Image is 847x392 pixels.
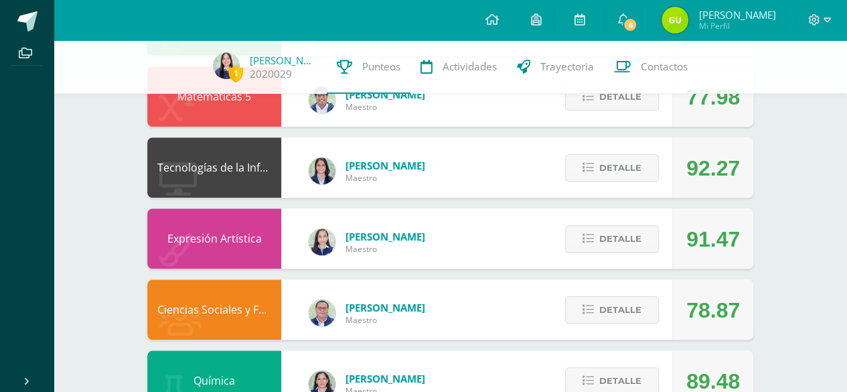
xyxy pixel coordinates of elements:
a: Trayectoria [507,40,604,94]
span: [PERSON_NAME] [345,372,425,385]
div: Matemáticas 5 [147,66,281,127]
span: Punteos [362,60,400,74]
span: Trayectoria [540,60,594,74]
a: Contactos [604,40,698,94]
span: Mi Perfil [698,20,775,31]
img: 72c4e9ccc69827b8901a91d54cf0b421.png [213,52,240,79]
a: Actividades [410,40,507,94]
a: [PERSON_NAME] [250,54,317,67]
div: 91.47 [686,209,740,269]
div: 77.98 [686,67,740,127]
span: [PERSON_NAME] [345,159,425,172]
span: Maestro [345,172,425,184]
button: Detalle [565,225,659,253]
span: [PERSON_NAME] [345,301,425,314]
img: 26a2302f57c9c751ee06aea91ca1948d.png [309,86,335,113]
span: [PERSON_NAME] [698,8,775,21]
span: Detalle [599,298,641,322]
span: Detalle [599,155,641,180]
span: Detalle [599,84,641,109]
span: [PERSON_NAME] [345,88,425,101]
span: 1 [228,65,243,82]
span: 6 [623,17,637,32]
span: Actividades [443,60,497,74]
button: Detalle [565,154,659,182]
span: Maestro [345,243,425,255]
img: 7489ccb779e23ff9f2c3e89c21f82ed0.png [309,157,335,184]
span: [PERSON_NAME] [345,230,425,243]
img: 360951c6672e02766e5b7d72674f168c.png [309,228,335,255]
div: Tecnologías de la Información y la Comunicación 5 [147,137,281,198]
a: Punteos [327,40,410,94]
span: Maestro [345,101,425,113]
img: 8a9c0d23577916ab2ee25db84bfe7c54.png [662,7,688,34]
span: Contactos [641,60,688,74]
div: Expresión Artística [147,208,281,269]
div: 78.87 [686,280,740,340]
button: Detalle [565,296,659,324]
a: 2020029 [250,67,292,81]
div: 92.27 [686,138,740,198]
div: Ciencias Sociales y Formación Ciudadana 5 [147,279,281,340]
button: Detalle [565,83,659,111]
span: Detalle [599,226,641,251]
img: c1c1b07ef08c5b34f56a5eb7b3c08b85.png [309,300,335,326]
span: Maestro [345,314,425,326]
